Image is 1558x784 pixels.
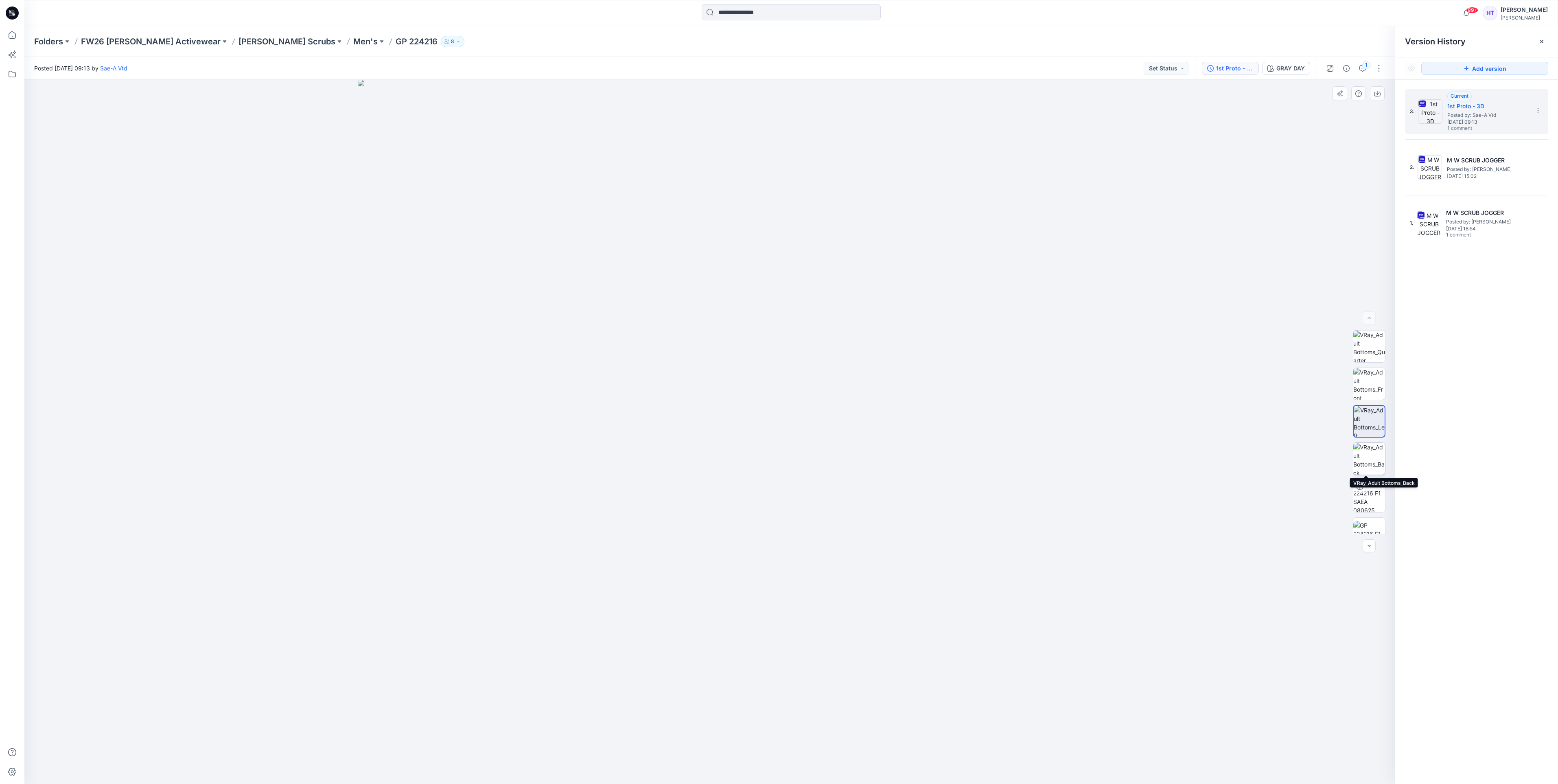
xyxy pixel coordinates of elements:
div: HT [1483,6,1497,20]
span: [DATE] 18:54 [1446,226,1527,232]
h5: M W SCRUB JOGGER [1447,155,1528,165]
a: FW26 [PERSON_NAME] Activewear [81,36,221,47]
div: GRAY DAY [1276,64,1305,73]
span: [DATE] 09:13 [1447,119,1529,125]
span: 3. [1410,108,1415,115]
button: Add version [1421,62,1548,75]
button: Close [1538,38,1545,45]
a: Sae-A Vtd [100,65,127,72]
span: Posted [DATE] 09:13 by [34,64,127,72]
button: GRAY DAY [1262,62,1310,75]
img: VRay_Adult Bottoms_Back [1353,443,1385,475]
span: Current [1451,93,1468,99]
div: 1st Proto - 3D [1216,64,1254,73]
img: M W SCRUB JOGGER [1417,211,1441,235]
span: 1. [1410,219,1414,227]
span: 1 comment [1447,125,1504,132]
span: Posted by: Sae-A Vtd [1447,111,1529,119]
button: 8 [441,36,464,47]
span: Version History [1405,37,1466,46]
h5: 1st Proto - 3D [1447,101,1529,111]
div: 1 [1362,61,1370,69]
a: [PERSON_NAME] Scrubs [239,36,335,47]
p: 8 [451,37,454,46]
img: VRay_Adult Bottoms_Left [1354,406,1385,437]
button: 1st Proto - 3D [1202,62,1259,75]
div: [PERSON_NAME] [1501,5,1548,15]
img: M W SCRUB JOGGER [1418,155,1442,180]
img: GP 224216 F1 SAEA [1353,521,1385,547]
button: Details [1340,62,1353,75]
img: VRay_Adult Bottoms_Quarter [1353,331,1385,362]
p: GP 224216 [396,36,438,47]
span: 99+ [1466,7,1478,13]
span: Posted by: Holly Tatterson [1446,218,1527,226]
img: VRay_Adult Bottoms_Front [1353,368,1385,400]
span: [DATE] 15:02 [1447,173,1528,179]
button: 1 [1356,62,1369,75]
a: Men's [353,36,378,47]
img: GP 224216 F1 SAEA 080625 GRAY DAY [1353,480,1385,512]
h5: M W SCRUB JOGGER [1446,208,1527,218]
div: [PERSON_NAME] [1501,15,1548,21]
img: eyJhbGciOiJIUzI1NiIsImtpZCI6IjAiLCJzbHQiOiJzZXMiLCJ0eXAiOiJKV1QifQ.eyJkYXRhIjp7InR5cGUiOiJzdG9yYW... [358,80,1062,784]
a: Folders [34,36,63,47]
img: 1st Proto - 3D [1418,99,1442,124]
button: Show Hidden Versions [1405,62,1418,75]
span: 2. [1410,164,1414,171]
span: 1 comment [1446,232,1503,239]
span: Posted by: Holly Tatterson [1447,165,1528,173]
